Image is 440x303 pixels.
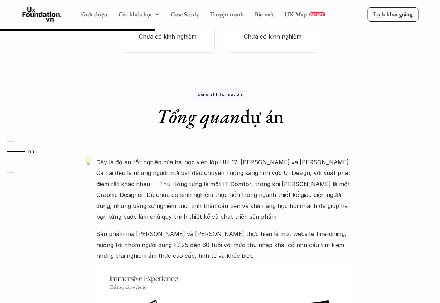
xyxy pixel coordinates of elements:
a: 03 [7,147,41,156]
a: Lịch khai giảng [367,7,418,21]
h1: dự án [156,105,284,128]
p: REPORT [310,12,323,16]
a: Truyện tranh [209,10,244,18]
a: Bài viết [255,10,274,18]
p: Chưa có kinh nghiệm [233,31,312,42]
strong: 03 [28,149,34,154]
a: Giới thiệu [81,10,107,18]
a: Các khóa học [118,10,153,18]
p: Lịch khai giảng [373,10,412,18]
p: General Information [198,91,242,96]
a: Case Study [170,10,199,18]
p: Sản phẩm mà [PERSON_NAME] và [PERSON_NAME] thực hiện là một website fine-dining, hướng tới nhóm n... [96,228,356,261]
em: Tổng quan [156,104,240,129]
a: UX Map [284,10,307,18]
p: Đây là đồ án tốt nghiệp của hai học viên lớp UIF 12: [PERSON_NAME] và [PERSON_NAME]. Cả hai đều l... [96,157,356,222]
p: Chưa có kinh nghiệm [128,31,208,42]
